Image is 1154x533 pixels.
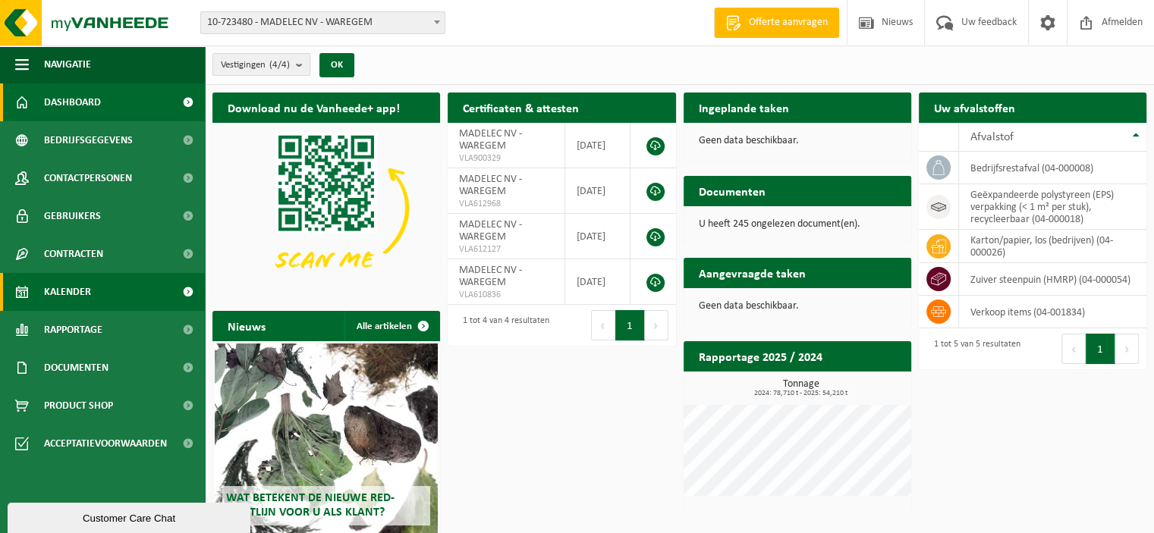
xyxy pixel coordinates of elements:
[44,273,91,311] span: Kalender
[615,310,645,340] button: 1
[699,219,896,230] p: U heeft 245 ongelezen document(en).
[212,123,440,293] img: Download de VHEPlus App
[459,265,522,288] span: MADELEC NV - WAREGEM
[798,371,910,401] a: Bekijk rapportage
[699,301,896,312] p: Geen data beschikbaar.
[44,235,103,273] span: Contracten
[684,92,804,122] h2: Ingeplande taken
[565,214,631,259] td: [DATE]
[699,136,896,146] p: Geen data beschikbaar.
[591,310,615,340] button: Previous
[226,492,395,519] span: Wat betekent de nieuwe RED-richtlijn voor u als klant?
[970,131,1014,143] span: Afvalstof
[459,152,552,165] span: VLA900329
[221,54,290,77] span: Vestigingen
[684,258,821,287] h2: Aangevraagde taken
[691,390,911,397] span: 2024: 78,710 t - 2025: 54,210 t
[919,92,1030,122] h2: Uw afvalstoffen
[691,379,911,397] h3: Tonnage
[44,425,167,462] span: Acceptatievoorwaarden
[8,500,253,533] iframe: chat widget
[959,263,1146,296] td: zuiver steenpuin (HMRP) (04-000054)
[44,311,102,349] span: Rapportage
[212,53,310,76] button: Vestigingen(4/4)
[459,243,552,256] span: VLA612127
[645,310,668,340] button: Next
[459,174,522,197] span: MADELEC NV - WAREGEM
[959,296,1146,328] td: verkoop items (04-001834)
[344,311,439,341] a: Alle artikelen
[44,121,133,159] span: Bedrijfsgegevens
[684,341,838,371] h2: Rapportage 2025 / 2024
[714,8,839,38] a: Offerte aanvragen
[44,45,91,83] span: Navigatie
[44,159,132,197] span: Contactpersonen
[1115,334,1139,364] button: Next
[448,92,594,122] h2: Certificaten & attesten
[926,332,1020,365] div: 1 tot 5 van 5 resultaten
[212,311,281,340] h2: Nieuws
[212,92,415,122] h2: Download nu de Vanheede+ app!
[959,230,1146,263] td: karton/papier, los (bedrijven) (04-000026)
[215,343,438,533] a: Wat betekent de nieuwe RED-richtlijn voor u als klant?
[44,387,113,425] span: Product Shop
[565,123,631,168] td: [DATE]
[459,128,522,152] span: MADELEC NV - WAREGEM
[269,60,290,70] count: (4/4)
[459,198,552,210] span: VLA612968
[565,259,631,305] td: [DATE]
[1061,334,1086,364] button: Previous
[200,11,445,34] span: 10-723480 - MADELEC NV - WAREGEM
[684,176,781,205] h2: Documenten
[455,309,549,342] div: 1 tot 4 van 4 resultaten
[745,15,832,30] span: Offerte aanvragen
[44,83,101,121] span: Dashboard
[565,168,631,214] td: [DATE]
[959,184,1146,230] td: geëxpandeerde polystyreen (EPS) verpakking (< 1 m² per stuk), recycleerbaar (04-000018)
[44,197,101,235] span: Gebruikers
[959,152,1146,184] td: bedrijfsrestafval (04-000008)
[459,289,552,301] span: VLA610836
[201,12,445,33] span: 10-723480 - MADELEC NV - WAREGEM
[1086,334,1115,364] button: 1
[319,53,354,77] button: OK
[44,349,108,387] span: Documenten
[459,219,522,243] span: MADELEC NV - WAREGEM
